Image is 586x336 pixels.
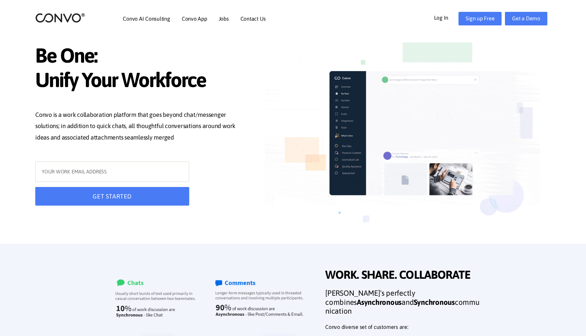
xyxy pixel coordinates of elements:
[325,268,481,283] span: WORK. SHARE. COLLABORATE
[35,43,244,69] span: Be One:
[357,298,402,307] strong: Asynchronous
[414,298,455,307] strong: Synchronous
[35,68,244,94] span: Unify Your Workforce
[35,109,244,145] p: Convo is a work collaboration platform that goes beyond chat/messenger solutions; in addition to ...
[219,16,229,21] a: Jobs
[434,12,459,23] a: Log In
[35,13,85,23] img: logo_2.png
[240,16,266,21] a: Contact Us
[458,12,502,25] a: Sign up Free
[325,322,481,332] p: Convo diverse set of customers are:
[35,187,189,206] button: GET STARTED
[505,12,547,25] a: Get a Demo
[123,16,170,21] a: Convo AI Consulting
[325,289,481,320] h3: [PERSON_NAME]'s perfectly combines and communication
[182,16,207,21] a: Convo App
[265,30,540,244] img: image_not_found
[35,162,189,182] input: YOUR WORK EMAIL ADDRESS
